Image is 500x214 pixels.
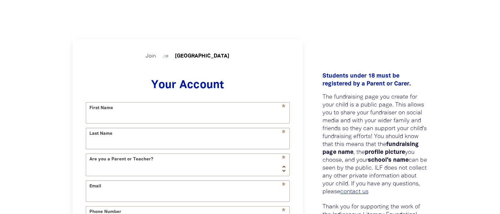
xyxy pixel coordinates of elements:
b: [GEOGRAPHIC_DATA] [175,52,229,60]
strong: name [338,150,353,155]
h3: Your Account [86,79,290,92]
span: Join [146,52,156,60]
a: contact us [340,189,369,195]
strong: fundraising page [322,142,419,155]
p: The fundraising page you ﻿create for your child is a public page. This allows you to share your f... [322,93,428,196]
strong: school's name [368,157,409,163]
span: Students under 18 must be registered by a Parent or Carer. [322,73,411,86]
strong: profile picture [365,150,405,155]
